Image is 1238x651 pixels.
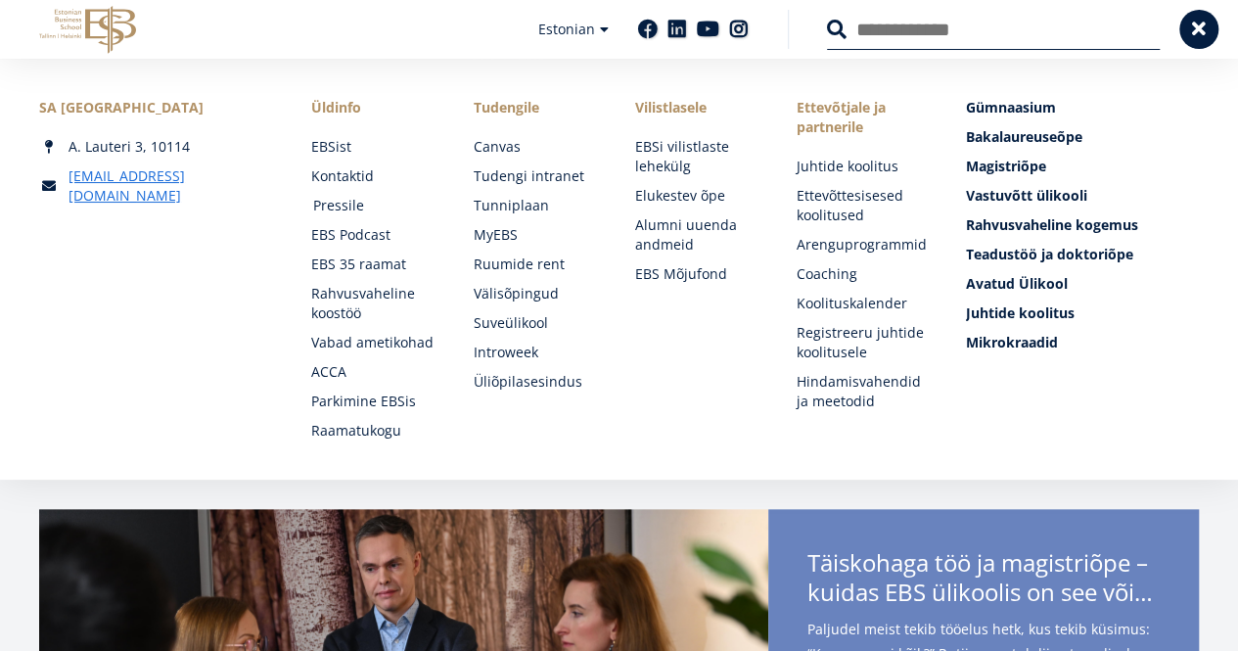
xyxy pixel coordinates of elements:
div: SA [GEOGRAPHIC_DATA] [39,98,272,117]
a: EBS Mõjufond [635,264,757,284]
a: Tudengi intranet [473,166,595,186]
a: Arenguprogrammid [797,235,927,255]
a: Coaching [797,264,927,284]
span: Vilistlasele [635,98,757,117]
a: EBSist [311,137,434,157]
span: Magistriõpe [966,157,1046,175]
a: Hindamisvahendid ja meetodid [797,372,927,411]
a: Parkimine EBSis [311,392,434,411]
span: Üldinfo [311,98,434,117]
a: Ruumide rent [473,255,595,274]
a: Tunniplaan [473,196,595,215]
a: Magistriõpe [966,157,1199,176]
a: [EMAIL_ADDRESS][DOMAIN_NAME] [69,166,272,206]
span: Täiskohaga töö ja magistriõpe – [807,548,1160,613]
span: Mikrokraadid [966,333,1058,351]
span: Ettevõtjale ja partnerile [797,98,927,137]
a: Välisõpingud [473,284,595,303]
a: Introweek [473,343,595,362]
a: Koolituskalender [797,294,927,313]
a: Üliõpilasesindus [473,372,595,392]
a: Bakalaureuseõpe [966,127,1199,147]
a: EBS 35 raamat [311,255,434,274]
a: Ettevõttesisesed koolitused [797,186,927,225]
a: Canvas [473,137,595,157]
span: Rahvusvaheline kogemus [966,215,1138,234]
a: Raamatukogu [311,421,434,441]
a: Elukestev õpe [635,186,757,206]
a: Gümnaasium [966,98,1199,117]
a: Mikrokraadid [966,333,1199,352]
a: Linkedin [667,20,687,39]
a: Rahvusvaheline kogemus [966,215,1199,235]
a: Facebook [638,20,658,39]
span: kuidas EBS ülikoolis on see võimalik? [807,578,1160,607]
a: Vabad ametikohad [311,333,434,352]
div: A. Lauteri 3, 10114 [39,137,272,157]
a: Registreeru juhtide koolitusele [797,323,927,362]
a: Juhtide koolitus [797,157,927,176]
a: Kontaktid [311,166,434,186]
a: Teadustöö ja doktoriõpe [966,245,1199,264]
a: EBS Podcast [311,225,434,245]
a: Alumni uuenda andmeid [635,215,757,255]
span: Juhtide koolitus [966,303,1075,322]
a: Pressile [313,196,436,215]
a: Youtube [697,20,719,39]
a: MyEBS [473,225,595,245]
a: Juhtide koolitus [966,303,1199,323]
a: Vastuvõtt ülikooli [966,186,1199,206]
a: Instagram [729,20,749,39]
a: Rahvusvaheline koostöö [311,284,434,323]
span: Vastuvõtt ülikooli [966,186,1087,205]
span: Teadustöö ja doktoriõpe [966,245,1133,263]
span: Bakalaureuseõpe [966,127,1082,146]
a: ACCA [311,362,434,382]
span: Avatud Ülikool [966,274,1068,293]
a: Avatud Ülikool [966,274,1199,294]
a: Tudengile [473,98,595,117]
a: Suveülikool [473,313,595,333]
a: EBSi vilistlaste lehekülg [635,137,757,176]
span: Gümnaasium [966,98,1056,116]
